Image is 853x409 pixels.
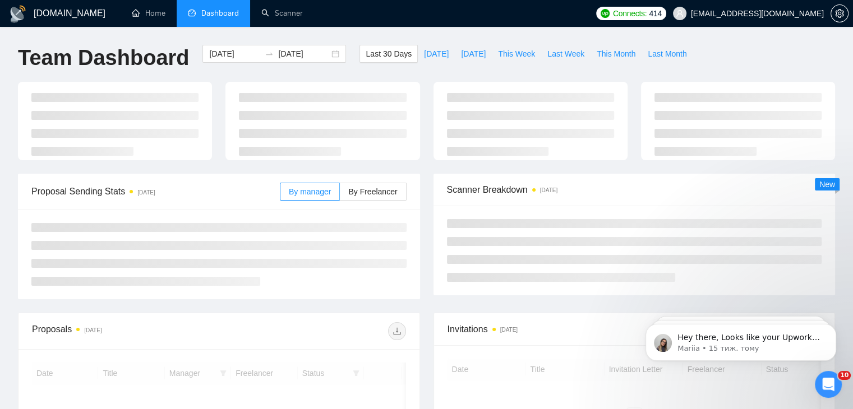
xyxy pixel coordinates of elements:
span: 10 [838,371,851,380]
span: Proposal Sending Stats [31,184,280,198]
span: This Week [498,48,535,60]
span: Last 30 Days [366,48,412,60]
span: New [819,180,835,189]
button: This Week [492,45,541,63]
span: Scanner Breakdown [447,183,822,197]
time: [DATE] [137,189,155,196]
a: setting [831,9,849,18]
span: [DATE] [461,48,486,60]
iframe: Intercom live chat [815,371,842,398]
button: Last 30 Days [359,45,418,63]
input: Start date [209,48,260,60]
input: End date [278,48,329,60]
span: user [676,10,684,17]
span: swap-right [265,49,274,58]
a: homeHome [132,8,165,18]
span: By Freelancer [348,187,397,196]
span: dashboard [188,9,196,17]
span: Invitations [448,322,822,336]
time: [DATE] [84,327,102,333]
span: Connects: [613,7,647,20]
button: [DATE] [418,45,455,63]
span: 414 [649,7,661,20]
time: [DATE] [540,187,557,193]
img: upwork-logo.png [601,9,610,18]
span: to [265,49,274,58]
span: Last Week [547,48,584,60]
span: Last Month [648,48,686,60]
span: setting [831,9,848,18]
span: Hey there, Looks like your Upwork agency OmiSoft 🏆 Multi-awarded AI & Web3 Agency ran out of conn... [49,32,192,186]
img: logo [9,5,27,23]
button: This Month [591,45,642,63]
button: Last Month [642,45,693,63]
button: [DATE] [455,45,492,63]
a: searchScanner [261,8,303,18]
iframe: Intercom notifications повідомлення [629,300,853,379]
button: setting [831,4,849,22]
span: [DATE] [424,48,449,60]
span: Dashboard [201,8,239,18]
span: By manager [289,187,331,196]
time: [DATE] [500,327,518,333]
p: Message from Mariia, sent 15 тиж. тому [49,43,193,53]
span: This Month [597,48,635,60]
button: Last Week [541,45,591,63]
div: Proposals [32,322,219,340]
h1: Team Dashboard [18,45,189,71]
